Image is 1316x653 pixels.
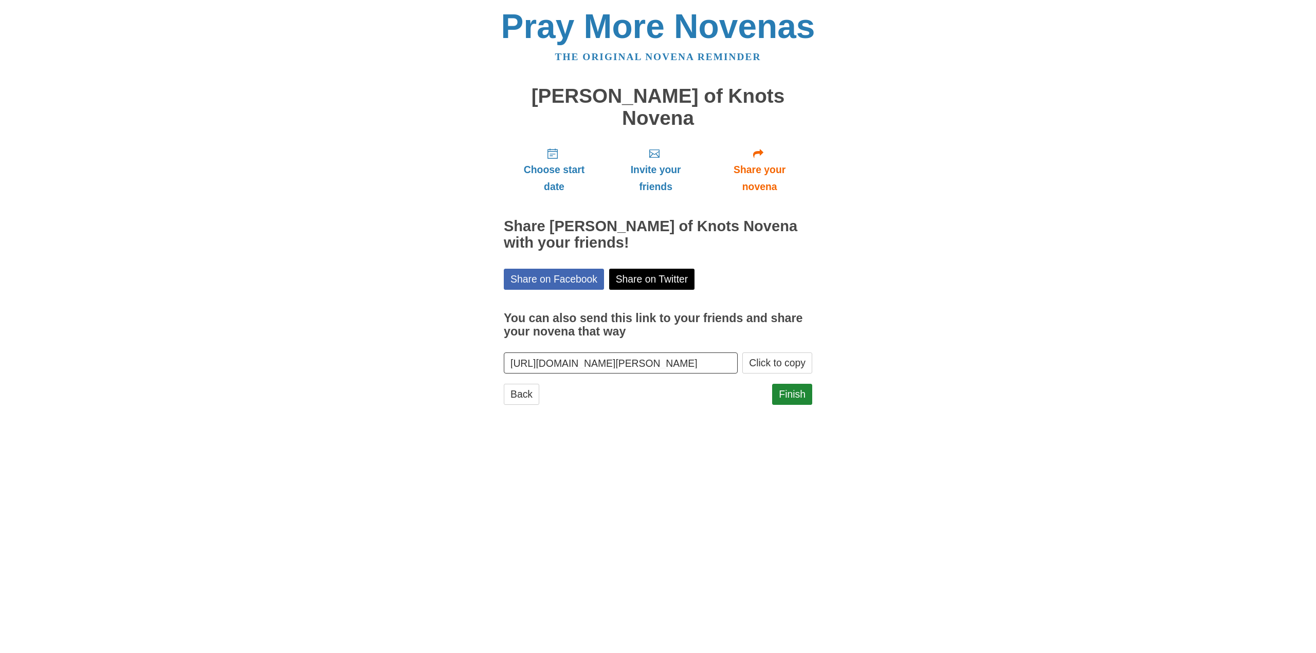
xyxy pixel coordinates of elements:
button: Click to copy [742,352,812,374]
a: Share on Facebook [504,269,604,290]
a: Finish [772,384,812,405]
h1: [PERSON_NAME] of Knots Novena [504,85,812,129]
span: Choose start date [514,161,594,195]
a: Choose start date [504,139,605,200]
a: Share on Twitter [609,269,695,290]
span: Invite your friends [615,161,697,195]
a: The original novena reminder [555,51,761,62]
a: Back [504,384,539,405]
a: Pray More Novenas [501,7,815,45]
h2: Share [PERSON_NAME] of Knots Novena with your friends! [504,218,812,251]
a: Share your novena [707,139,812,200]
h3: You can also send this link to your friends and share your novena that way [504,312,812,338]
a: Invite your friends [605,139,707,200]
span: Share your novena [717,161,802,195]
